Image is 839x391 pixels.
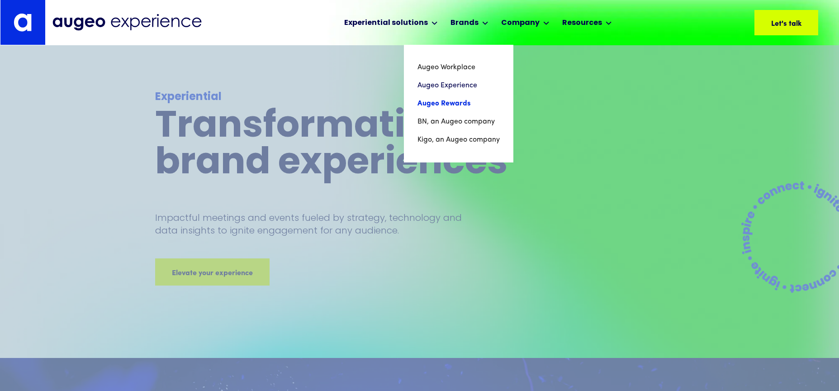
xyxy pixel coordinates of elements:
[417,95,500,113] a: Augeo Rewards
[754,10,818,35] a: Let's talk
[52,14,202,31] img: Augeo Experience business unit full logo in midnight blue.
[417,113,500,131] a: BN, an Augeo company
[450,18,479,29] div: Brands
[344,18,428,29] div: Experiential solutions
[501,18,540,29] div: Company
[417,76,500,95] a: Augeo Experience
[404,45,513,162] nav: Brands
[417,58,500,76] a: Augeo Workplace
[14,13,32,32] img: Augeo's "a" monogram decorative logo in white.
[562,18,602,29] div: Resources
[417,131,500,149] a: Kigo, an Augeo company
